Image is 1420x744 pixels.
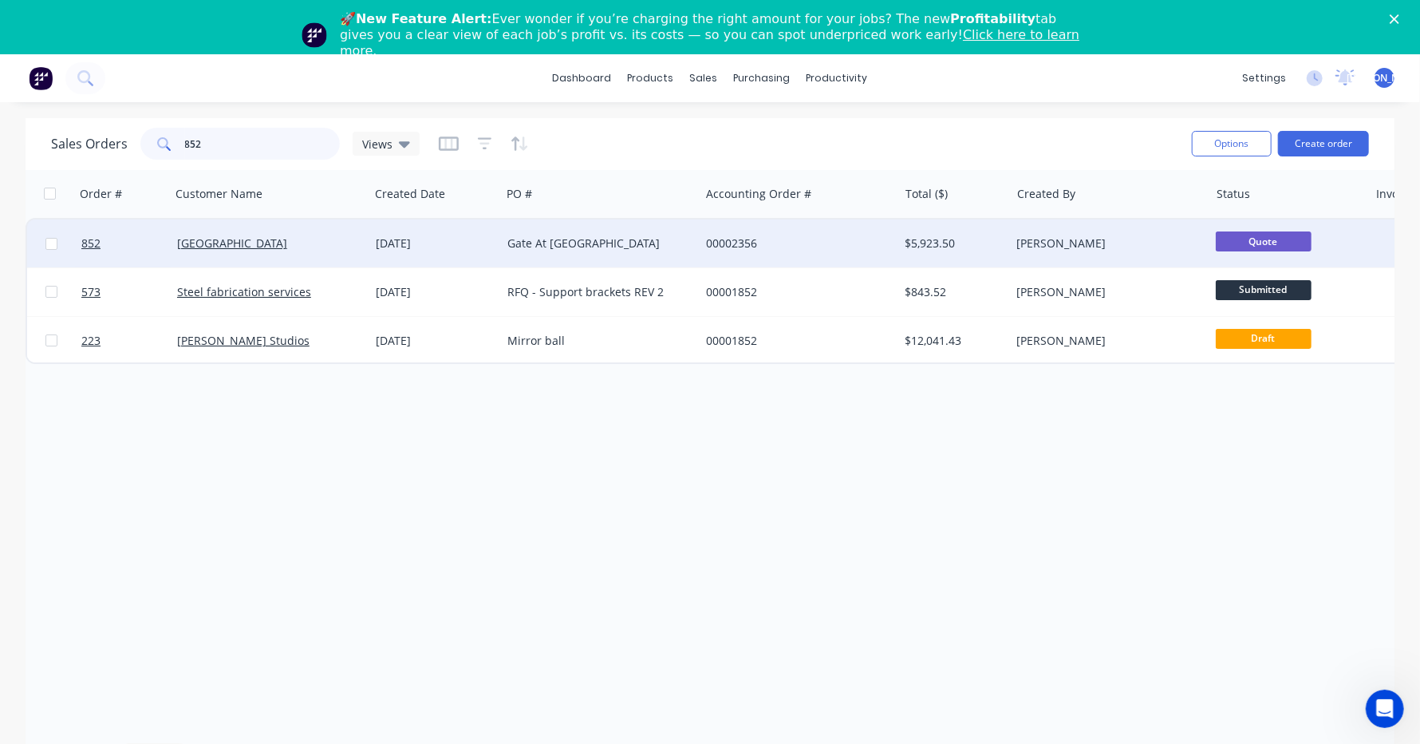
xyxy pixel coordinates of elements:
a: 223 [81,317,177,365]
iframe: Intercom live chat [1366,690,1404,728]
button: Options [1192,131,1272,156]
div: PO # [507,186,532,202]
b: Profitability [950,11,1035,26]
img: Profile image for Team [302,22,327,48]
div: $5,923.50 [905,235,999,251]
span: Draft [1216,329,1312,349]
span: Views [362,136,392,152]
div: [DATE] [376,284,495,300]
div: 00001852 [706,333,883,349]
div: [PERSON_NAME] [1016,235,1193,251]
div: [PERSON_NAME] [1016,284,1193,300]
a: Click here to learn more. [340,27,1079,58]
div: settings [1234,66,1294,90]
div: Mirror ball [507,333,684,349]
span: 573 [81,284,101,300]
span: Submitted [1216,280,1312,300]
div: Customer Name [176,186,262,202]
div: Total ($) [905,186,948,202]
b: New Feature Alert: [356,11,492,26]
input: Search... [185,128,341,160]
span: 223 [81,333,101,349]
span: Quote [1216,232,1312,251]
div: $12,041.43 [905,333,999,349]
a: [GEOGRAPHIC_DATA] [177,235,287,251]
div: Created By [1017,186,1075,202]
div: productivity [799,66,876,90]
div: Status [1217,186,1250,202]
div: Accounting Order # [706,186,811,202]
div: Close [1390,14,1406,24]
a: 852 [81,220,177,267]
div: sales [682,66,726,90]
a: dashboard [545,66,620,90]
a: 573 [81,268,177,316]
div: products [620,66,682,90]
div: 00002356 [706,235,883,251]
span: 852 [81,235,101,251]
h1: Sales Orders [51,137,128,152]
div: Gate At [GEOGRAPHIC_DATA] [507,235,684,251]
div: Order # [80,186,122,202]
div: purchasing [726,66,799,90]
div: 00001852 [706,284,883,300]
div: [PERSON_NAME] [1016,333,1193,349]
a: Steel fabrication services [177,284,311,299]
button: Create order [1278,131,1369,156]
div: [DATE] [376,333,495,349]
a: [PERSON_NAME] Studios [177,333,310,348]
div: $843.52 [905,284,999,300]
div: RFQ - Support brackets REV 2 [507,284,684,300]
img: Factory [29,66,53,90]
div: Created Date [375,186,445,202]
div: 🚀 Ever wonder if you’re charging the right amount for your jobs? The new tab gives you a clear vi... [340,11,1093,59]
div: [DATE] [376,235,495,251]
